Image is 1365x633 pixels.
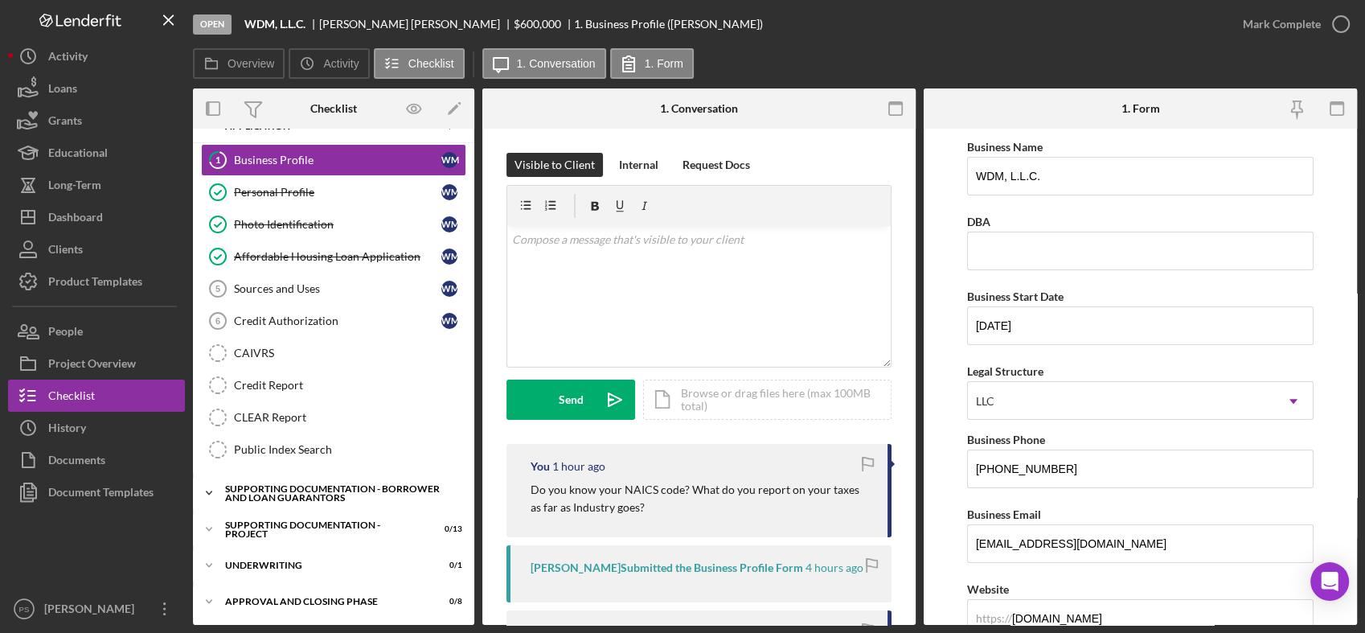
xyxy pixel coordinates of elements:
div: Affordable Housing Loan Application [234,250,441,263]
time: 2025-10-08 18:09 [552,460,605,473]
div: LLC [976,395,994,408]
button: Request Docs [674,153,758,177]
div: 1. Form [1121,102,1160,115]
div: CLEAR Report [234,411,465,424]
div: Project Overview [48,347,136,384]
button: Activity [289,48,369,79]
label: Activity [323,57,359,70]
div: W M [441,313,457,329]
div: Clients [48,233,83,269]
button: Project Overview [8,347,185,380]
div: 0 / 1 [433,561,462,570]
p: Do you know your NAICS code? What do you report on your taxes as far as Industry goes? [531,481,871,517]
a: 5Sources and UsesWM [201,273,466,305]
div: Dashboard [48,201,103,237]
div: Documents [48,444,105,480]
button: Grants [8,105,185,137]
button: Product Templates [8,265,185,298]
button: Checklist [8,380,185,412]
div: W M [441,184,457,200]
button: Dashboard [8,201,185,233]
button: Overview [193,48,285,79]
div: Loans [48,72,77,109]
div: You [531,460,550,473]
a: Photo IdentificationWM [201,208,466,240]
div: Mark Complete [1243,8,1321,40]
div: History [48,412,86,448]
div: Product Templates [48,265,142,302]
div: W M [441,152,457,168]
div: W M [441,281,457,297]
div: Educational [48,137,108,173]
button: People [8,315,185,347]
div: 1. Business Profile ([PERSON_NAME]) [574,18,763,31]
tspan: 5 [215,284,220,294]
button: Visible to Client [506,153,603,177]
button: History [8,412,185,444]
button: Documents [8,444,185,476]
label: Website [967,582,1009,596]
a: Clients [8,233,185,265]
div: Public Index Search [234,443,465,456]
div: Supporting Documentation - Borrower and Loan Guarantors [225,484,454,503]
a: 6Credit AuthorizationWM [201,305,466,337]
a: Personal ProfileWM [201,176,466,208]
button: Document Templates [8,476,185,508]
label: 1. Conversation [517,57,596,70]
a: CLEAR Report [201,401,466,434]
div: Underwriting [225,561,422,570]
div: Business Profile [234,154,441,166]
div: CAIVRS [234,347,465,360]
div: Personal Profile [234,186,441,199]
div: Request Docs [682,153,750,177]
button: 1. Form [610,48,694,79]
div: Internal [619,153,658,177]
label: Business Email [967,508,1041,521]
label: Business Start Date [967,290,1064,303]
div: Credit Report [234,379,465,392]
time: 2025-10-08 15:51 [805,561,863,574]
div: [PERSON_NAME] [40,593,145,629]
label: Overview [227,57,274,70]
div: Grants [48,105,82,141]
div: Activity [48,40,88,76]
button: Long-Term [8,169,185,201]
div: 0 / 8 [433,597,462,606]
div: People [48,315,83,351]
text: PS [19,605,30,614]
a: Affordable Housing Loan ApplicationWM [201,240,466,273]
div: Long-Term [48,169,101,205]
div: Document Templates [48,476,154,512]
div: Open Intercom Messenger [1310,562,1349,601]
button: Send [506,380,635,420]
div: Supporting Documentation - Project [225,520,422,539]
button: Activity [8,40,185,72]
button: 1. Conversation [482,48,606,79]
div: W M [441,216,457,232]
label: Business Phone [967,433,1045,446]
b: WDM, L.L.C. [244,18,305,31]
a: Credit Report [201,369,466,401]
div: 1. Conversation [660,102,738,115]
button: Internal [611,153,666,177]
div: Photo Identification [234,218,441,231]
tspan: 6 [215,316,220,326]
div: [PERSON_NAME] Submitted the Business Profile Form [531,561,803,574]
label: Business Name [967,140,1043,154]
button: Educational [8,137,185,169]
label: DBA [967,215,990,228]
div: 0 / 13 [433,524,462,534]
button: Loans [8,72,185,105]
div: Sources and Uses [234,282,441,295]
